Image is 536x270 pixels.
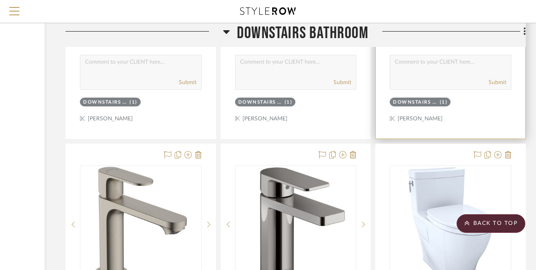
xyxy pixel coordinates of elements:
[237,23,368,43] span: Downstairs Bathroom
[440,99,448,106] div: (1)
[333,78,351,86] button: Submit
[393,99,437,106] div: Downstairs Bathroom
[489,78,506,86] button: Submit
[285,99,293,106] div: (1)
[457,214,525,233] scroll-to-top-button: BACK TO TOP
[179,78,196,86] button: Submit
[238,99,282,106] div: Downstairs Bathroom
[83,99,127,106] div: Downstairs Bathroom
[130,99,137,106] div: (1)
